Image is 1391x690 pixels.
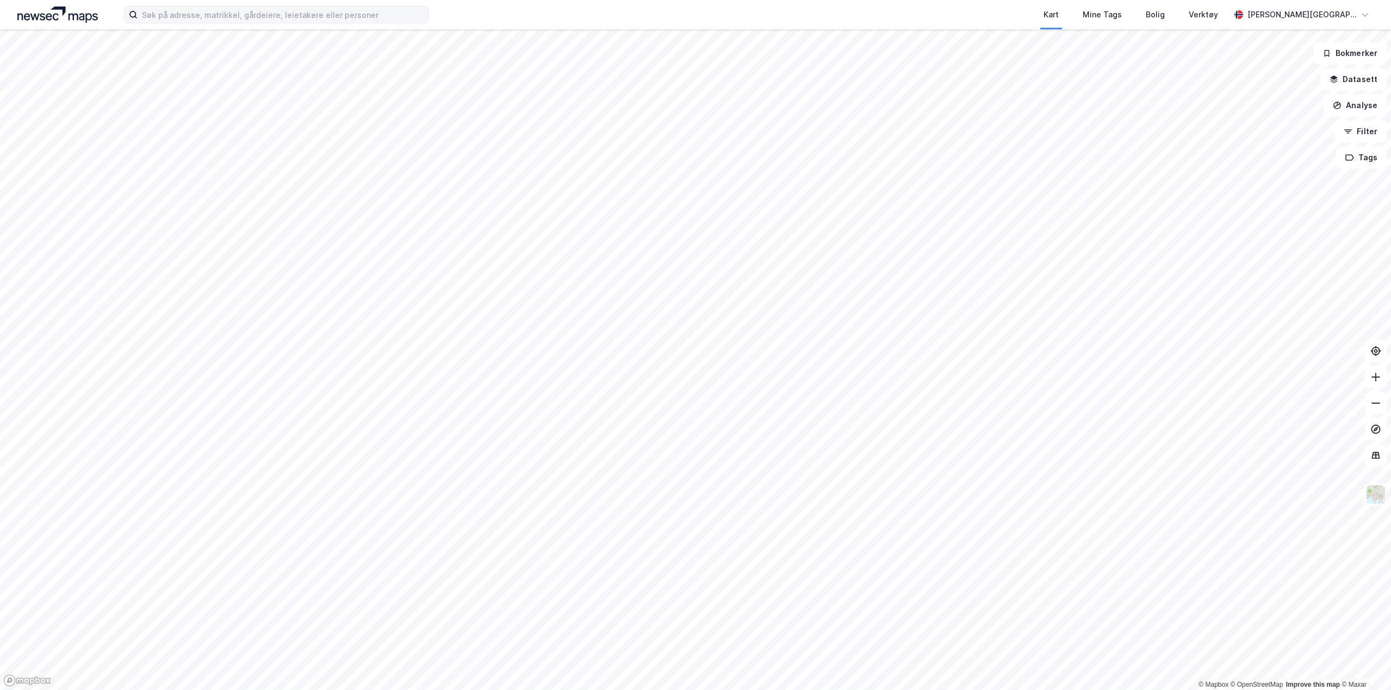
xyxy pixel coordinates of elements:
div: Kart [1044,8,1059,21]
a: OpenStreetMap [1231,681,1283,688]
a: Mapbox homepage [3,674,51,687]
img: Z [1365,484,1386,505]
img: logo.a4113a55bc3d86da70a041830d287a7e.svg [17,7,98,23]
iframe: Chat Widget [1337,638,1391,690]
button: Tags [1336,147,1387,168]
button: Bokmerker [1313,42,1387,64]
input: Søk på adresse, matrikkel, gårdeiere, leietakere eller personer [138,7,428,23]
div: [PERSON_NAME][GEOGRAPHIC_DATA] [1247,8,1356,21]
button: Datasett [1320,68,1387,90]
button: Analyse [1324,95,1387,116]
div: Bolig [1146,8,1165,21]
a: Improve this map [1286,681,1340,688]
div: Mine Tags [1083,8,1122,21]
button: Filter [1334,121,1387,142]
a: Mapbox [1199,681,1228,688]
div: Verktøy [1189,8,1218,21]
